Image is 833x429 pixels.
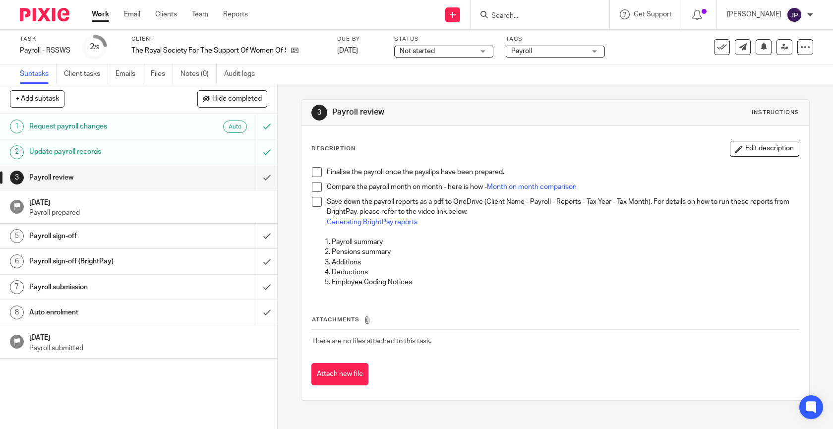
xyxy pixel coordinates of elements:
h1: Payroll sign-off [29,229,175,244]
a: Emails [116,64,143,84]
span: Get Support [634,11,672,18]
p: Employee Coding Notices [332,277,799,287]
a: Generating BrightPay reports [327,219,417,226]
h1: [DATE] [29,195,267,208]
div: 2 [10,145,24,159]
a: Files [151,64,173,84]
div: Instructions [752,109,799,117]
h1: Payroll review [332,107,576,118]
div: 5 [10,229,24,243]
div: 1 [10,120,24,133]
label: Task [20,35,70,43]
span: [DATE] [337,47,358,54]
img: Pixie [20,8,69,21]
a: Reports [223,9,248,19]
input: Search [490,12,580,21]
p: Payroll summary [332,237,799,247]
label: Status [394,35,493,43]
h1: Request payroll changes [29,119,175,134]
p: Description [311,145,356,153]
p: The Royal Society For The Support Of Women Of Scotland [131,46,286,56]
div: 7 [10,280,24,294]
p: Save down the payroll reports as a pdf to OneDrive (Client Name - Payroll - Reports - Tax Year - ... [327,197,799,217]
div: 2 [90,41,100,53]
p: Deductions [332,267,799,277]
a: Notes (0) [180,64,217,84]
button: Edit description [730,141,799,157]
a: Client tasks [64,64,108,84]
p: [PERSON_NAME] [727,9,781,19]
a: Work [92,9,109,19]
span: Not started [400,48,435,55]
div: 3 [10,171,24,184]
p: Payroll submitted [29,343,267,353]
div: 3 [311,105,327,121]
button: Attach new file [311,363,368,385]
a: Audit logs [224,64,262,84]
span: Payroll [511,48,532,55]
label: Due by [337,35,382,43]
p: Payroll prepared [29,208,267,218]
a: Clients [155,9,177,19]
span: Hide completed [212,95,262,103]
label: Client [131,35,325,43]
h1: Update payroll records [29,144,175,159]
span: There are no files attached to this task. [312,338,431,345]
div: Auto [223,121,247,133]
h1: Payroll submission [29,280,175,295]
p: Additions [332,257,799,267]
p: Compare the payroll month on month - here is how - [327,182,799,192]
a: Team [192,9,208,19]
img: svg%3E [786,7,802,23]
span: Attachments [312,317,359,322]
button: + Add subtask [10,90,64,107]
h1: [DATE] [29,330,267,343]
a: Month on month comparison [487,184,577,190]
a: Subtasks [20,64,57,84]
div: 8 [10,306,24,319]
p: Finalise the payroll once the payslips have been prepared. [327,167,799,177]
small: /9 [94,45,100,50]
h1: Payroll sign-off (BrightPay) [29,254,175,269]
label: Tags [506,35,605,43]
div: Payroll - RSSWS [20,46,70,56]
a: Email [124,9,140,19]
p: Pensions summary [332,247,799,257]
h1: Payroll review [29,170,175,185]
button: Hide completed [197,90,267,107]
div: 6 [10,254,24,268]
h1: Auto enrolment [29,305,175,320]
